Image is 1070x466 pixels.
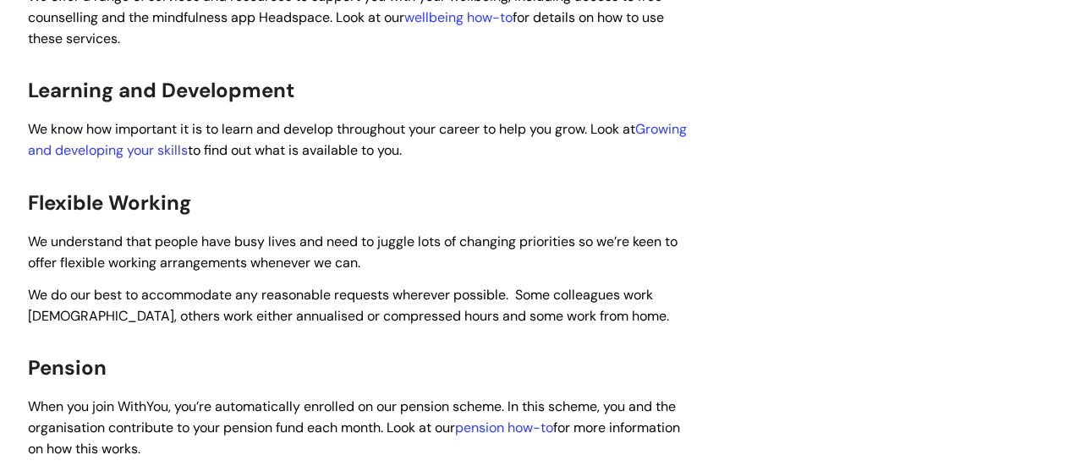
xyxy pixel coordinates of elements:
[28,233,678,271] span: We understand that people have busy lives and need to juggle lots of changing priorities so we’re...
[28,189,191,216] span: Flexible Working
[28,286,669,325] span: We do our best to accommodate any reasonable requests wherever possible. Some colleagues work [DE...
[28,397,680,458] span: When you join WithYou, you’re automatically enrolled on our pension scheme. In this scheme, you a...
[28,120,687,159] span: We know how important it is to learn and develop throughout your career to help you grow. Look at...
[28,354,107,381] span: Pension
[404,8,513,26] a: wellbeing how-to
[28,77,294,103] span: Learning and Development
[455,419,553,436] a: pension how-to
